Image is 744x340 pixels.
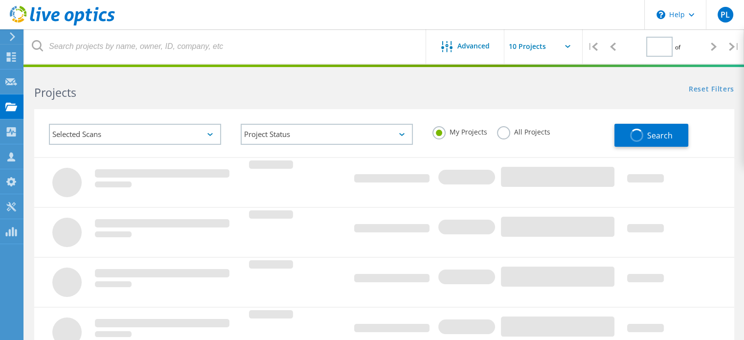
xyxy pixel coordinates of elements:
[724,29,744,64] div: |
[49,124,221,145] div: Selected Scans
[241,124,413,145] div: Project Status
[457,43,490,49] span: Advanced
[583,29,603,64] div: |
[34,85,76,100] b: Projects
[497,126,550,136] label: All Projects
[647,130,673,141] span: Search
[24,29,427,64] input: Search projects by name, owner, ID, company, etc
[432,126,487,136] label: My Projects
[721,11,730,19] span: PL
[10,21,115,27] a: Live Optics Dashboard
[675,43,680,51] span: of
[656,10,665,19] svg: \n
[614,124,688,147] button: Search
[689,86,734,94] a: Reset Filters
